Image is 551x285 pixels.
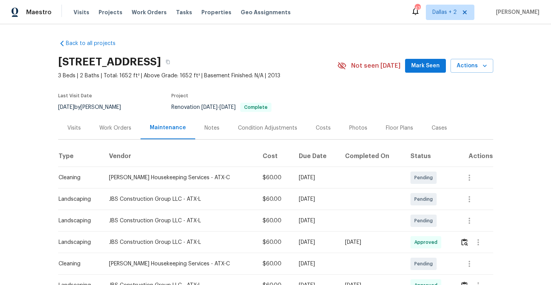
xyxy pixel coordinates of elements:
[59,195,97,203] div: Landscaping
[58,105,74,110] span: [DATE]
[263,174,286,182] div: $60.00
[349,124,367,132] div: Photos
[59,217,97,225] div: Landscaping
[299,238,333,246] div: [DATE]
[316,124,331,132] div: Costs
[103,145,256,167] th: Vendor
[263,195,286,203] div: $60.00
[161,55,175,69] button: Copy Address
[109,260,250,268] div: [PERSON_NAME] Housekeeping Services - ATX-C
[171,105,271,110] span: Renovation
[58,40,132,47] a: Back to all projects
[451,59,493,73] button: Actions
[339,145,404,167] th: Completed On
[150,124,186,132] div: Maintenance
[299,260,333,268] div: [DATE]
[219,105,236,110] span: [DATE]
[432,124,447,132] div: Cases
[405,59,446,73] button: Mark Seen
[461,238,468,246] img: Review Icon
[386,124,413,132] div: Floor Plans
[415,5,420,12] div: 47
[414,174,436,182] span: Pending
[99,124,131,132] div: Work Orders
[351,62,400,70] span: Not seen [DATE]
[263,217,286,225] div: $60.00
[256,145,292,167] th: Cost
[345,238,398,246] div: [DATE]
[411,61,440,71] span: Mark Seen
[263,260,286,268] div: $60.00
[299,195,333,203] div: [DATE]
[457,61,487,71] span: Actions
[109,195,250,203] div: JBS Construction Group LLC - ATX-L
[26,8,52,16] span: Maestro
[99,8,122,16] span: Projects
[454,145,493,167] th: Actions
[59,260,97,268] div: Cleaning
[293,145,339,167] th: Due Date
[132,8,167,16] span: Work Orders
[241,8,291,16] span: Geo Assignments
[263,238,286,246] div: $60.00
[58,72,337,80] span: 3 Beds | 2 Baths | Total: 1652 ft² | Above Grade: 1652 ft² | Basement Finished: N/A | 2013
[493,8,539,16] span: [PERSON_NAME]
[299,217,333,225] div: [DATE]
[414,260,436,268] span: Pending
[109,174,250,182] div: [PERSON_NAME] Housekeeping Services - ATX-C
[109,238,250,246] div: JBS Construction Group LLC - ATX-L
[414,217,436,225] span: Pending
[404,145,454,167] th: Status
[238,124,297,132] div: Condition Adjustments
[460,233,469,252] button: Review Icon
[58,93,92,98] span: Last Visit Date
[67,124,81,132] div: Visits
[204,124,219,132] div: Notes
[201,105,218,110] span: [DATE]
[74,8,89,16] span: Visits
[109,217,250,225] div: JBS Construction Group LLC - ATX-L
[171,93,188,98] span: Project
[58,58,161,66] h2: [STREET_ADDRESS]
[176,10,192,15] span: Tasks
[59,238,97,246] div: Landscaping
[414,238,440,246] span: Approved
[299,174,333,182] div: [DATE]
[201,8,231,16] span: Properties
[241,105,271,110] span: Complete
[432,8,457,16] span: Dallas + 2
[201,105,236,110] span: -
[58,103,130,112] div: by [PERSON_NAME]
[414,195,436,203] span: Pending
[59,174,97,182] div: Cleaning
[58,145,103,167] th: Type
